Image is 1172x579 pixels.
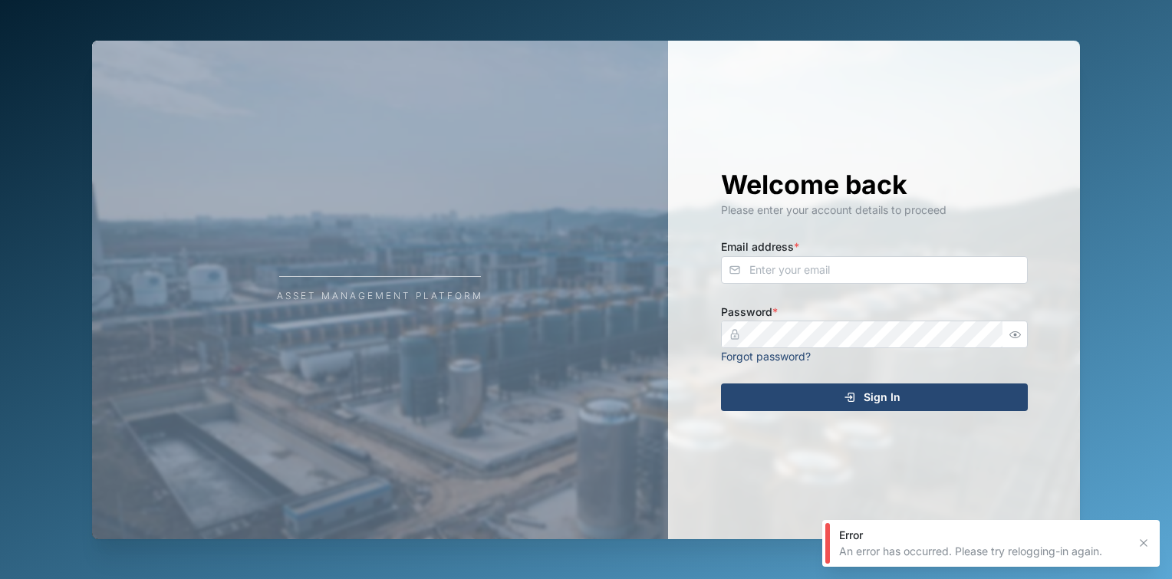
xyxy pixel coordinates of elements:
input: Enter your email [721,256,1028,284]
div: Asset Management Platform [277,289,483,304]
label: Password [721,304,778,321]
button: Sign In [721,383,1028,411]
div: An error has occurred. Please try relogging-in again. [839,544,1128,559]
div: Please enter your account details to proceed [721,202,1028,219]
span: Sign In [864,384,900,410]
div: Error [839,528,1128,543]
label: Email address [721,239,799,255]
h1: Welcome back [721,168,1028,202]
a: Forgot password? [721,350,811,363]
